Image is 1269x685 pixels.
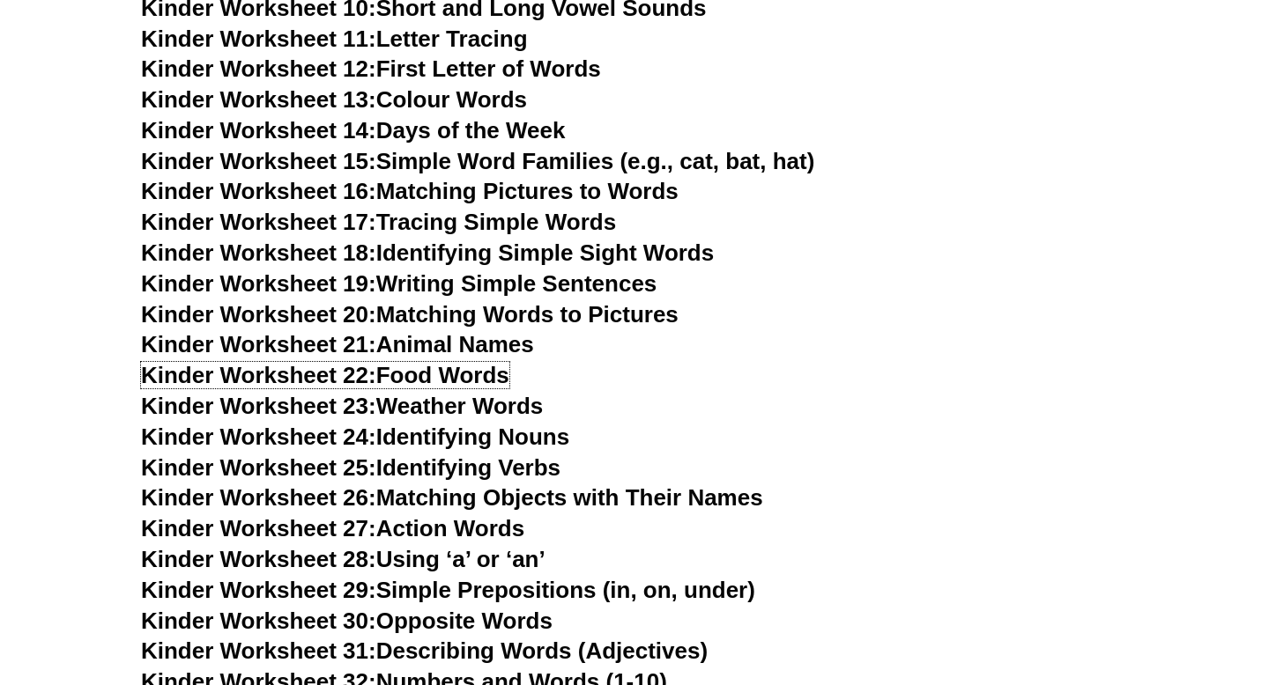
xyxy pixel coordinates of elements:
[141,608,553,634] a: Kinder Worksheet 30:Opposite Words
[141,209,376,235] span: Kinder Worksheet 17:
[1181,600,1269,685] iframe: Chat Widget
[141,178,376,204] span: Kinder Worksheet 16:
[141,546,376,572] span: Kinder Worksheet 28:
[141,117,565,144] a: Kinder Worksheet 14:Days of the Week
[141,515,376,541] span: Kinder Worksheet 27:
[141,239,376,266] span: Kinder Worksheet 18:
[141,577,376,603] span: Kinder Worksheet 29:
[141,270,376,297] span: Kinder Worksheet 19:
[141,515,524,541] a: Kinder Worksheet 27:Action Words
[141,362,376,388] span: Kinder Worksheet 22:
[141,424,376,450] span: Kinder Worksheet 24:
[141,55,601,82] a: Kinder Worksheet 12:First Letter of Words
[141,577,755,603] a: Kinder Worksheet 29:Simple Prepositions (in, on, under)
[141,178,679,204] a: Kinder Worksheet 16:Matching Pictures to Words
[141,637,376,664] span: Kinder Worksheet 31:
[141,301,376,328] span: Kinder Worksheet 20:
[141,331,534,357] a: Kinder Worksheet 21:Animal Names
[141,209,616,235] a: Kinder Worksheet 17:Tracing Simple Words
[141,117,376,144] span: Kinder Worksheet 14:
[141,362,509,388] a: Kinder Worksheet 22:Food Words
[141,26,376,52] span: Kinder Worksheet 11:
[141,424,569,450] a: Kinder Worksheet 24:Identifying Nouns
[141,608,376,634] span: Kinder Worksheet 30:
[141,301,679,328] a: Kinder Worksheet 20:Matching Words to Pictures
[141,454,560,481] a: Kinder Worksheet 25:Identifying Verbs
[141,637,708,664] a: Kinder Worksheet 31:Describing Words (Adjectives)
[141,393,543,419] a: Kinder Worksheet 23:Weather Words
[141,454,376,481] span: Kinder Worksheet 25:
[141,26,528,52] a: Kinder Worksheet 11:Letter Tracing
[141,148,376,174] span: Kinder Worksheet 15:
[141,86,376,113] span: Kinder Worksheet 13:
[141,331,376,357] span: Kinder Worksheet 21:
[141,484,763,511] a: Kinder Worksheet 26:Matching Objects with Their Names
[141,484,376,511] span: Kinder Worksheet 26:
[141,270,657,297] a: Kinder Worksheet 19:Writing Simple Sentences
[141,239,714,266] a: Kinder Worksheet 18:Identifying Simple Sight Words
[141,148,814,174] a: Kinder Worksheet 15:Simple Word Families (e.g., cat, bat, hat)
[141,546,545,572] a: Kinder Worksheet 28:Using ‘a’ or ‘an’
[141,393,376,419] span: Kinder Worksheet 23:
[141,55,376,82] span: Kinder Worksheet 12:
[141,86,527,113] a: Kinder Worksheet 13:Colour Words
